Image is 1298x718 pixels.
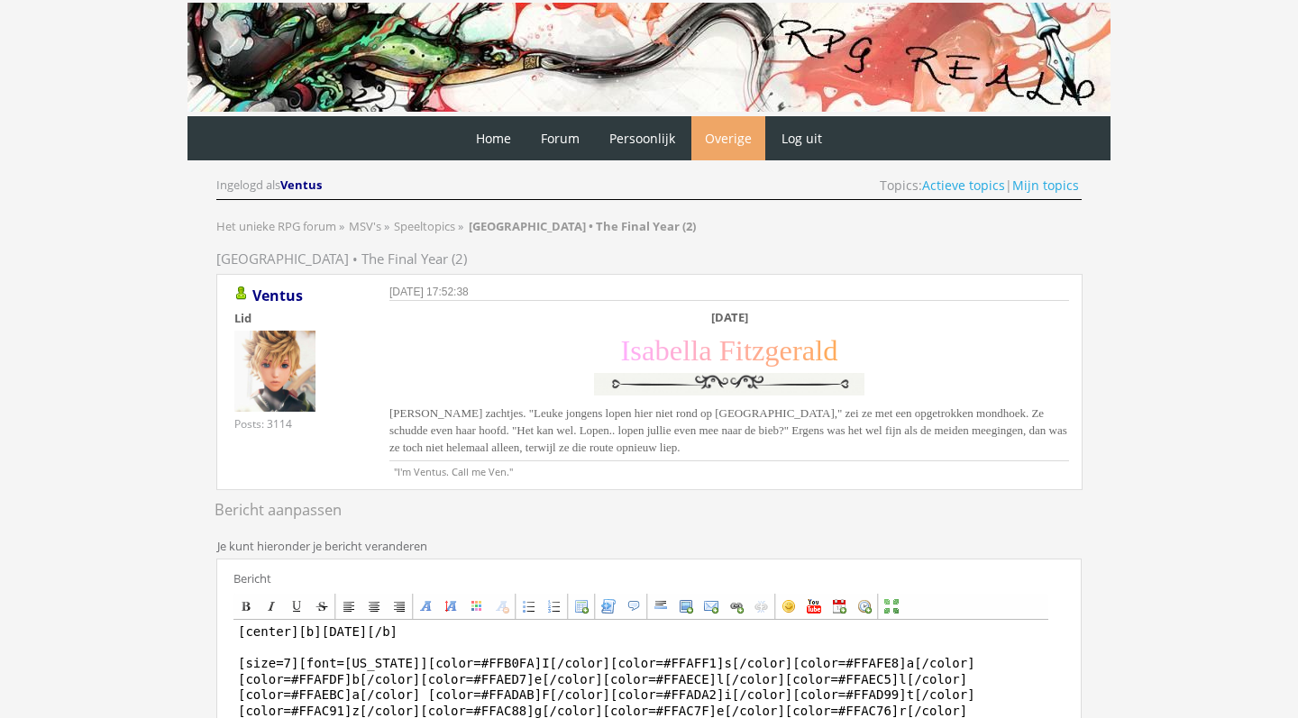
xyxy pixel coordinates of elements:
[711,309,748,325] b: [DATE]
[389,286,469,298] span: [DATE] 17:52:38
[394,218,455,234] span: Speeltopics
[342,599,356,613] div: Align left
[234,286,249,301] img: Gebruiker is online
[462,116,525,160] a: Home
[234,595,258,618] a: Bold (Ctrl+B)
[782,599,796,613] div: Insert an emoticon
[216,244,1082,274] h3: [GEOGRAPHIC_DATA] • The Final Year (2)
[777,595,800,618] a: Insert an emoticon
[384,218,389,234] span: »
[880,177,1079,194] span: Topics: |
[699,334,711,367] span: a
[642,334,654,367] span: a
[527,116,593,160] a: Forum
[389,406,1067,454] span: [PERSON_NAME] zachtjes. "Leuke jongens lopen hier niet rond op [GEOGRAPHIC_DATA]," zei ze met een...
[392,599,407,613] div: Align right
[764,334,779,367] span: g
[815,334,823,367] span: l
[362,595,386,618] a: Center
[469,218,696,234] strong: [GEOGRAPHIC_DATA] • The Final Year (2)
[802,595,826,618] a: Insert a YouTube video
[216,218,339,234] a: Het unieke RPG forum
[285,595,308,618] a: Underline (Ctrl+U)
[234,310,361,326] div: Lid
[394,218,458,234] a: Speeltopics
[264,599,279,613] div: Italic
[465,595,489,618] a: Font Color
[233,570,1065,594] label: Bericht
[547,599,562,613] div: Ordered list
[234,331,315,412] img: Ventus
[440,595,463,618] a: Font Size
[750,595,773,618] a: Unlink
[280,177,324,193] a: Ventus
[780,334,792,367] span: e
[744,334,752,367] span: t
[699,595,723,618] a: Insert an email
[649,595,672,618] a: Insert a horizontal rule
[458,218,463,234] span: »
[823,334,837,367] span: d
[601,599,616,613] div: Code
[682,334,690,367] span: l
[590,368,869,400] img: y0w1XJ0.png
[719,334,736,367] span: F
[880,595,903,618] a: Maximize (Ctrl+Shift+M)
[574,599,589,613] div: Insert a table
[543,595,566,618] a: Ordered list
[490,595,514,618] a: Remove Formatting
[310,595,334,618] a: Strikethrough
[216,218,336,234] span: Het unieke RPG forum
[853,595,876,618] a: Insert current time
[470,599,484,613] div: Font Color
[389,460,1069,478] p: "I'm Ventus. Call me Ven."
[736,334,744,367] span: i
[444,599,459,613] div: Font Size
[337,595,361,618] a: Align left
[630,334,642,367] span: s
[216,177,324,194] div: Ingelogd als
[922,177,1005,194] a: Actieve topics
[621,334,631,367] span: I
[289,599,304,613] div: Underline
[570,595,593,618] a: Insert a table
[315,599,329,613] div: Strikethrough
[622,595,645,618] a: Insert a Quote
[215,499,342,520] span: Bericht aanpassen
[884,599,899,613] div: Maximize
[704,599,718,613] div: Insert an email
[752,334,764,367] span: z
[349,218,384,234] a: MSV's
[654,599,668,613] div: Insert a horizontal rule
[367,599,381,613] div: Center
[234,416,292,432] div: Posts: 3114
[260,595,283,618] a: Italic (Ctrl+I)
[690,334,699,367] span: l
[674,595,698,618] a: Insert an image
[339,218,344,234] span: »
[691,116,765,160] a: Overige
[670,334,682,367] span: e
[349,218,381,234] span: MSV's
[495,599,509,613] div: Remove Formatting
[679,599,693,613] div: Insert an image
[729,599,744,613] div: Insert a link
[597,595,620,618] a: Code
[596,116,689,160] a: Persoonlijk
[187,3,1111,112] img: RPG Realm - Banner
[626,599,641,613] div: Insert a Quote
[239,599,253,613] div: Bold
[415,595,438,618] a: Font Name
[419,599,434,613] div: Font Name
[832,599,846,613] div: Insert current date
[1012,177,1079,194] a: Mijn topics
[216,529,527,559] legend: Je kunt hieronder je bericht veranderen
[654,334,669,367] span: b
[807,599,821,613] div: Insert a YouTube video
[857,599,872,613] div: Insert current time
[754,599,769,613] div: Unlink
[388,595,411,618] a: Align right
[522,599,536,613] div: Bullet list
[252,286,303,305] a: Ventus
